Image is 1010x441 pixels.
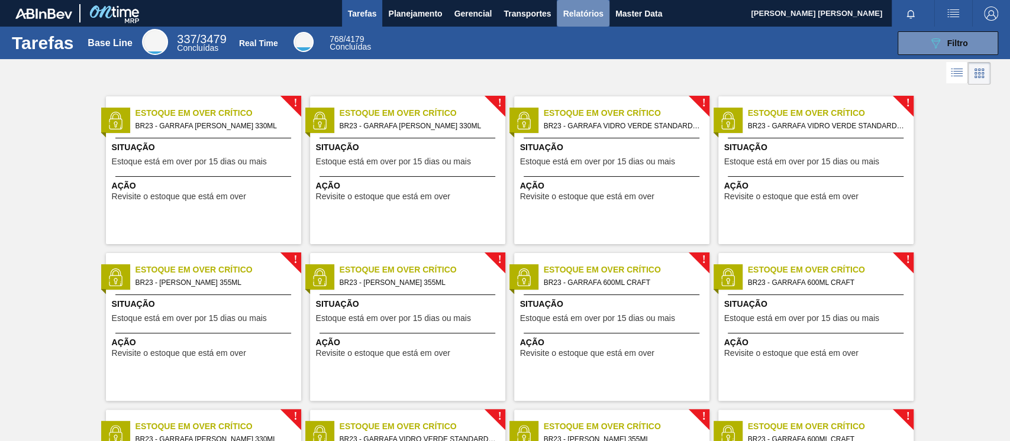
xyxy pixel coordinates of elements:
[520,298,706,310] span: Situação
[520,349,654,358] span: Revisite o estoque que está em over
[544,276,700,289] span: BR23 - GARRAFA 600ML CRAFT
[293,412,297,421] span: !
[311,112,328,129] img: status
[748,420,914,433] span: Estoque em Over Crítico
[498,255,501,264] span: !
[316,192,450,201] span: Revisite o estoque que está em over
[724,298,911,310] span: Situação
[112,192,246,201] span: Revisite o estoque que está em over
[615,7,662,21] span: Master Data
[340,119,496,132] span: BR23 - GARRAFA VIDRO STELLA 330ML
[340,276,496,289] span: BR23 - GARRAFA AMBAR 355ML
[316,314,471,323] span: Estoque está em over por 15 dias ou mais
[947,38,968,48] span: Filtro
[316,298,502,310] span: Situação
[135,420,301,433] span: Estoque em Over Crítico
[112,336,298,349] span: Ação
[520,157,675,166] span: Estoque está em over por 15 dias ou mais
[702,412,705,421] span: !
[177,34,226,52] div: Base Line
[293,99,297,108] span: !
[330,34,364,44] span: / 4179
[15,8,72,19] img: TNhmsLtSVTkK8tSr43FrP2fwEKptu5GPRR3wAAAABJRU5ErkJggg==
[316,141,502,154] span: Situação
[748,107,914,119] span: Estoque em Over Crítico
[498,99,501,108] span: !
[515,268,533,286] img: status
[748,264,914,276] span: Estoque em Over Crítico
[316,349,450,358] span: Revisite o estoque que está em over
[520,180,706,192] span: Ação
[293,32,314,52] div: Real Time
[544,119,700,132] span: BR23 - GARRAFA VIDRO VERDE STANDARD 600ML
[544,264,709,276] span: Estoque em Over Crítico
[316,157,471,166] span: Estoque está em over por 15 dias ou mais
[340,107,505,119] span: Estoque em Over Crítico
[984,7,998,21] img: Logout
[88,38,133,48] div: Base Line
[112,157,267,166] span: Estoque está em over por 15 dias ou mais
[135,264,301,276] span: Estoque em Over Crítico
[177,33,226,46] span: / 3479
[544,107,709,119] span: Estoque em Over Crítico
[504,7,551,21] span: Transportes
[724,314,879,323] span: Estoque está em over por 15 dias ou mais
[724,141,911,154] span: Situação
[340,420,505,433] span: Estoque em Over Crítico
[107,268,124,286] img: status
[388,7,442,21] span: Planejamento
[946,7,960,21] img: userActions
[898,31,998,55] button: Filtro
[330,35,371,51] div: Real Time
[520,141,706,154] span: Situação
[724,157,879,166] span: Estoque está em over por 15 dias ou mais
[724,192,859,201] span: Revisite o estoque que está em over
[112,180,298,192] span: Ação
[177,33,196,46] span: 337
[719,112,737,129] img: status
[177,43,218,53] span: Concluídas
[135,119,292,132] span: BR23 - GARRAFA VIDRO STELLA 330ML
[748,276,904,289] span: BR23 - GARRAFA 600ML CRAFT
[719,268,737,286] img: status
[498,412,501,421] span: !
[135,276,292,289] span: BR23 - GARRAFA AMBAR 355ML
[906,412,909,421] span: !
[702,99,705,108] span: !
[107,112,124,129] img: status
[135,107,301,119] span: Estoque em Over Crítico
[348,7,377,21] span: Tarefas
[112,349,246,358] span: Revisite o estoque que está em over
[563,7,603,21] span: Relatórios
[724,349,859,358] span: Revisite o estoque que está em over
[946,62,968,85] div: Visão em Lista
[906,255,909,264] span: !
[330,34,343,44] span: 768
[544,420,709,433] span: Estoque em Over Crítico
[968,62,990,85] div: Visão em Cards
[520,314,675,323] span: Estoque está em over por 15 dias ou mais
[724,180,911,192] span: Ação
[702,255,705,264] span: !
[520,336,706,349] span: Ação
[112,298,298,310] span: Situação
[316,336,502,349] span: Ação
[520,192,654,201] span: Revisite o estoque que está em over
[515,112,533,129] img: status
[316,180,502,192] span: Ação
[454,7,492,21] span: Gerencial
[892,5,930,22] button: Notificações
[239,38,278,48] div: Real Time
[330,42,371,51] span: Concluídas
[112,314,267,323] span: Estoque está em over por 15 dias ou mais
[724,336,911,349] span: Ação
[112,141,298,154] span: Situação
[906,99,909,108] span: !
[748,119,904,132] span: BR23 - GARRAFA VIDRO VERDE STANDARD 600ML
[311,268,328,286] img: status
[340,264,505,276] span: Estoque em Over Crítico
[293,255,297,264] span: !
[12,36,74,50] h1: Tarefas
[142,29,168,55] div: Base Line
